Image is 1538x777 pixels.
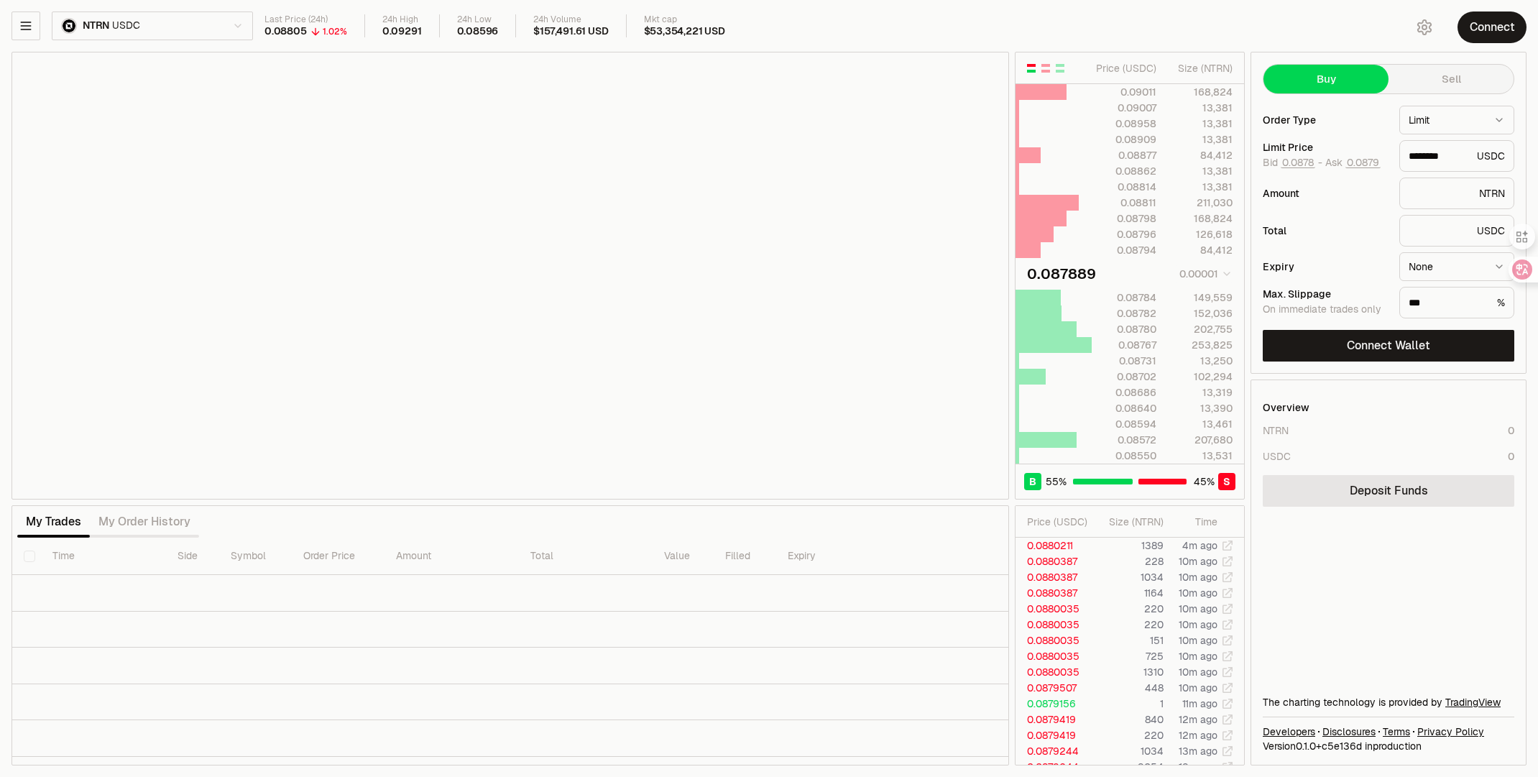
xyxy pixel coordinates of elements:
[1169,385,1233,400] div: 13,319
[1179,634,1217,647] time: 10m ago
[1399,215,1514,247] div: USDC
[90,507,199,536] button: My Order History
[83,19,109,32] span: NTRN
[1092,211,1156,226] div: 0.08798
[1169,227,1233,242] div: 126,618
[382,14,422,25] div: 24h High
[1093,585,1164,601] td: 1164
[1016,601,1093,617] td: 0.0880035
[1417,725,1484,739] a: Privacy Policy
[1263,142,1388,152] div: Limit Price
[1092,306,1156,321] div: 0.08782
[1179,602,1217,615] time: 10m ago
[1169,132,1233,147] div: 13,381
[1016,585,1093,601] td: 0.0880387
[1016,633,1093,648] td: 0.0880035
[1054,63,1066,74] button: Show Buy Orders Only
[1179,681,1217,694] time: 10m ago
[112,19,139,32] span: USDC
[1092,101,1156,115] div: 0.09007
[12,52,1008,499] iframe: Financial Chart
[1169,369,1233,384] div: 102,294
[1093,759,1164,775] td: 3054
[1194,474,1215,489] span: 45 %
[1169,180,1233,194] div: 13,381
[323,26,347,37] div: 1.02%
[1016,680,1093,696] td: 0.0879507
[1016,617,1093,633] td: 0.0880035
[1389,65,1514,93] button: Sell
[533,14,608,25] div: 24h Volume
[1092,227,1156,242] div: 0.08796
[1092,116,1156,131] div: 0.08958
[1040,63,1051,74] button: Show Sell Orders Only
[1169,306,1233,321] div: 152,036
[1322,725,1376,739] a: Disclosures
[1092,369,1156,384] div: 0.08702
[1399,178,1514,209] div: NTRN
[1263,188,1388,198] div: Amount
[264,14,347,25] div: Last Price (24h)
[1399,252,1514,281] button: None
[1179,555,1217,568] time: 10m ago
[1093,633,1164,648] td: 151
[1263,303,1388,316] div: On immediate trades only
[1093,664,1164,680] td: 1310
[1325,157,1381,170] span: Ask
[1263,739,1514,753] div: Version 0.1.0 + in production
[644,14,725,25] div: Mkt cap
[1322,740,1362,753] span: c5e136dd46adbee947ba8e77d0a400520d0af525
[1046,474,1067,489] span: 55 %
[1092,338,1156,352] div: 0.08767
[1179,745,1217,758] time: 13m ago
[1263,475,1514,507] a: Deposit Funds
[457,25,499,38] div: 0.08596
[41,538,166,575] th: Time
[1169,417,1233,431] div: 13,461
[1105,515,1164,529] div: Size ( NTRN )
[1263,449,1291,464] div: USDC
[1263,65,1389,93] button: Buy
[1093,696,1164,712] td: 1
[1179,618,1217,631] time: 10m ago
[1169,116,1233,131] div: 13,381
[24,551,35,562] button: Select all
[1093,617,1164,633] td: 220
[1092,354,1156,368] div: 0.08731
[1383,725,1410,739] a: Terms
[1169,433,1233,447] div: 207,680
[1093,569,1164,585] td: 1034
[292,538,384,575] th: Order Price
[1092,433,1156,447] div: 0.08572
[1093,648,1164,664] td: 725
[1016,648,1093,664] td: 0.0880035
[1179,713,1217,726] time: 12m ago
[1179,666,1217,679] time: 10m ago
[1093,553,1164,569] td: 228
[1016,553,1093,569] td: 0.0880387
[1508,423,1514,438] div: 0
[1016,759,1093,775] td: 0.0879244
[1169,290,1233,305] div: 149,559
[1223,474,1230,489] span: S
[1169,61,1233,75] div: Size ( NTRN )
[1016,743,1093,759] td: 0.0879244
[1092,401,1156,415] div: 0.08640
[264,25,307,38] div: 0.08805
[1176,515,1217,529] div: Time
[1016,664,1093,680] td: 0.0880035
[1169,148,1233,162] div: 84,412
[1092,385,1156,400] div: 0.08686
[1092,132,1156,147] div: 0.08909
[1016,727,1093,743] td: 0.0879419
[1092,164,1156,178] div: 0.08862
[1263,423,1289,438] div: NTRN
[1092,322,1156,336] div: 0.08780
[61,18,77,34] img: ntrn.png
[1093,680,1164,696] td: 448
[714,538,776,575] th: Filled
[1508,449,1514,464] div: 0
[1093,538,1164,553] td: 1389
[1092,180,1156,194] div: 0.08814
[1016,696,1093,712] td: 0.0879156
